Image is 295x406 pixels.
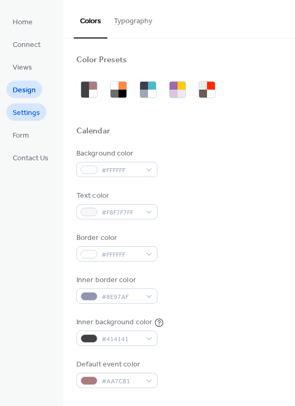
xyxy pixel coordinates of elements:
span: Home [13,17,33,28]
a: Design [6,81,42,98]
span: Form [13,130,29,141]
a: Contact Us [6,149,55,166]
div: Inner background color [76,317,152,328]
span: Design [13,85,36,96]
a: Connect [6,35,47,53]
div: Text color [76,190,155,201]
div: Calendar [76,126,110,137]
span: #F8F7F7FF [102,207,141,218]
span: Contact Us [13,153,48,164]
span: Connect [13,40,41,51]
a: Home [6,13,39,30]
a: Form [6,126,35,143]
span: #414141 [102,334,141,345]
span: #8E97AF [102,292,141,303]
span: #FFFFFF [102,249,141,260]
span: #FFFFFF [102,165,141,176]
div: Border color [76,233,155,244]
a: Settings [6,103,46,121]
a: Views [6,58,38,75]
div: Default event color [76,359,155,370]
span: #AA7C81 [102,376,141,387]
div: Inner border color [76,275,155,286]
span: Settings [13,108,40,119]
div: Color Presets [76,55,127,66]
span: Views [13,62,32,73]
div: Background color [76,148,155,159]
